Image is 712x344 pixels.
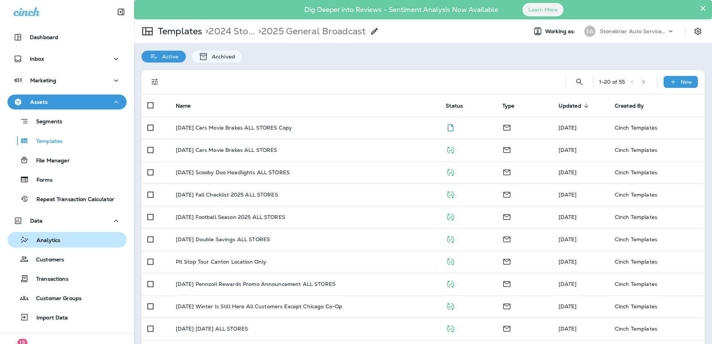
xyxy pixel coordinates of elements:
button: File Manager [7,152,127,168]
td: Cinch Templates [609,228,705,251]
span: Updated [559,102,591,109]
span: Draft [446,124,455,130]
span: Status [446,102,473,109]
p: [DATE] Pennzoil Rewards Promo Announcement ALL STORES [176,281,336,287]
span: Status [446,103,463,109]
span: Nadine Hallak [559,325,577,332]
button: Analytics [7,232,127,248]
span: Email [502,235,511,242]
p: [DATE] Winter Is Still Here All Customers Except Chicago Co-Op [176,303,343,309]
p: Assets [30,99,48,105]
p: [DATE] [DATE] ALL STORES [176,326,248,332]
p: Customer Groups [29,295,82,302]
span: Nadine Hallak [559,236,577,243]
span: Type [502,103,515,109]
span: Working as: [545,28,577,35]
td: Cinch Templates [609,161,705,184]
button: Settings [691,25,705,38]
button: Data [7,213,127,228]
span: Nadine Hallak [559,147,577,153]
span: Email [502,280,511,287]
button: Learn More [522,3,563,16]
p: Repeat Transaction Calculator [29,196,114,203]
span: Email [502,258,511,264]
td: Cinch Templates [609,117,705,139]
button: Collapse Sidebar [111,4,131,19]
span: Nadine Hallak [559,191,577,198]
td: Cinch Templates [609,139,705,161]
p: Data [30,218,43,224]
span: Created By [615,102,654,109]
span: Nadine Hallak [559,258,577,265]
p: File Manager [29,157,70,165]
p: Stonebriar Auto Services Group [600,28,667,34]
p: Templates [155,26,202,37]
button: Repeat Transaction Calculator [7,191,127,207]
button: Dashboard [7,30,127,45]
span: Published [446,168,455,175]
button: Search Templates [572,74,587,89]
p: [DATE] Double Savings ALL STORES [176,236,270,242]
button: Marketing [7,73,127,88]
button: Filters [147,74,162,89]
span: Email [502,213,511,220]
button: Import Data [7,309,127,325]
button: Segments [7,113,127,129]
p: Analytics [29,237,60,244]
span: Priscilla Valverde [559,124,577,131]
span: Published [446,235,455,242]
span: Type [502,102,524,109]
td: Cinch Templates [609,184,705,206]
span: Published [446,280,455,287]
span: Published [446,302,455,309]
button: Close [699,2,706,14]
button: Templates [7,133,127,149]
p: Templates [29,138,63,145]
td: Cinch Templates [609,206,705,228]
span: Nadine Hallak [559,169,577,176]
span: Nadine Hallak [559,214,577,220]
span: Published [446,213,455,220]
p: 2025 General Broadcast [255,26,366,37]
button: Transactions [7,271,127,286]
span: Published [446,258,455,264]
span: Published [446,146,455,153]
p: Dashboard [30,34,58,40]
span: Created By [615,103,644,109]
p: Pit Stop Tour Canton Location Only [176,259,267,265]
span: Published [446,191,455,197]
td: Cinch Templates [609,318,705,340]
button: Customer Groups [7,290,127,306]
p: Forms [29,177,53,184]
p: [DATE] Scooby Doo Headlights ALL STORES [176,169,290,175]
p: Archived [208,54,235,60]
p: Marketing [30,77,56,83]
p: 2024 Stonebriar Broadcast Sends [202,26,255,37]
button: Forms [7,172,127,187]
td: Cinch Templates [609,251,705,273]
span: Updated [559,103,581,109]
span: Email [502,325,511,331]
span: Name [176,103,191,109]
span: Published [446,325,455,331]
p: New [681,79,692,85]
button: Inbox [7,51,127,66]
span: Nadine Hallak [559,303,577,310]
span: Email [502,168,511,175]
p: Dig Deeper into Reviews - Sentiment Analysis Now Available [283,9,520,11]
p: [DATE] Fall Checklist 2025 ALL STORES [176,192,278,198]
button: Assets [7,95,127,109]
span: Email [502,302,511,309]
p: Inbox [30,56,44,62]
div: 1 - 20 of 55 [599,79,625,85]
span: Name [176,102,201,109]
p: Segments [29,118,62,126]
p: Active [158,54,178,60]
span: Email [502,124,511,130]
p: [DATE] Cars Movie Brakes ALL STORES Copy [176,125,292,131]
button: Customers [7,251,127,267]
p: Customers [29,257,64,264]
p: Transactions [29,276,69,283]
p: Import Data [29,315,68,322]
td: Cinch Templates [609,273,705,295]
